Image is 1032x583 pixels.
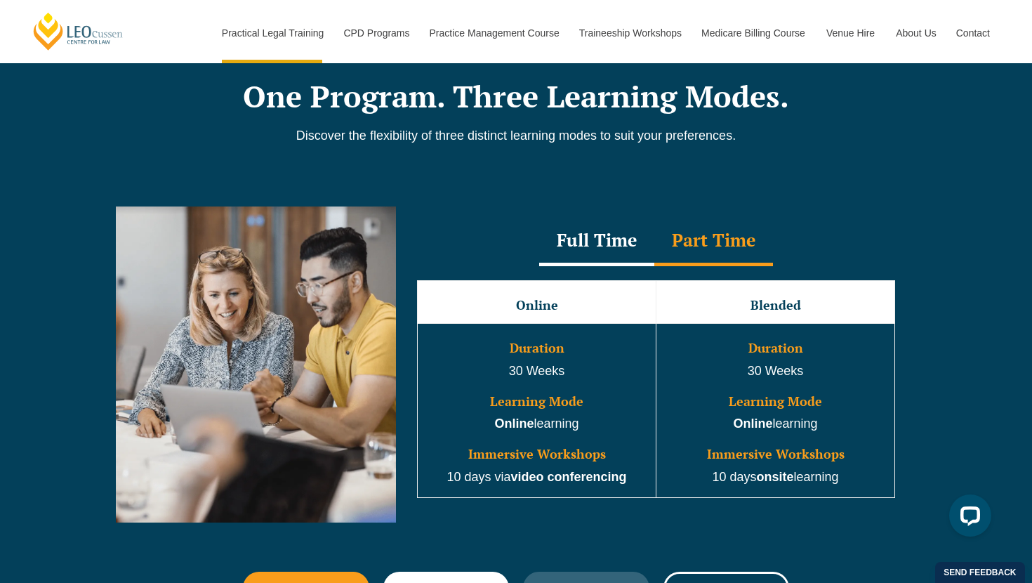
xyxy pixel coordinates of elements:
[419,341,654,355] h3: Duration
[658,362,893,381] p: 30 Weeks
[116,79,916,114] h2: One Program. Three Learning Modes.
[569,3,691,63] a: Traineeship Workshops
[511,470,627,484] strong: video conferencing
[419,299,654,313] h3: Online
[539,217,654,266] div: Full Time
[116,128,916,143] p: Discover the flexibility of three distinct learning modes to suit your preferences.
[885,3,946,63] a: About Us
[658,299,893,313] h3: Blended
[946,3,1000,63] a: Contact
[756,470,793,484] strong: onsite
[691,3,816,63] a: Medicare Billing Course
[816,3,885,63] a: Venue Hire
[658,395,893,409] h3: Learning Mode
[654,217,773,266] div: Part Time
[419,3,569,63] a: Practice Management Course
[419,415,654,433] p: learning
[419,447,654,461] h3: Immersive Workshops
[419,362,654,381] p: 30 Weeks
[938,489,997,548] iframe: LiveChat chat widget
[419,469,654,487] p: 10 days via
[658,447,893,461] h3: Immersive Workshops
[658,415,893,433] p: learning
[419,395,654,409] h3: Learning Mode
[494,417,534,431] strong: Online
[333,3,418,63] a: CPD Programs
[733,417,772,431] strong: Online
[658,341,893,355] h3: Duration
[211,3,333,63] a: Practical Legal Training
[32,11,125,51] a: [PERSON_NAME] Centre for Law
[658,469,893,487] p: 10 days learning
